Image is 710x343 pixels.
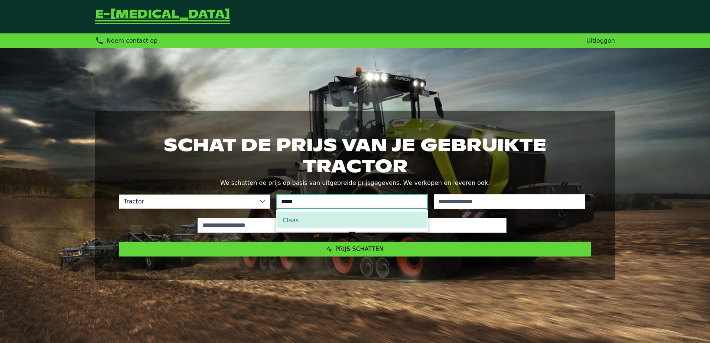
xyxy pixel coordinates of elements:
div: Neem contact op [95,36,157,45]
a: Terug naar de startpagina [95,9,230,24]
ul: Option List [277,209,427,231]
a: Uitloggen [586,37,615,44]
span: Tractor [119,195,255,209]
p: We schatten de prijs op basis van uitgebreide prijsgegevens. We verkopen en leveren ook. [119,178,591,188]
button: Prijs schatten [119,242,591,257]
span: Prijs schatten [335,245,384,252]
h1: Schat de prijs van je gebruikte tractor [119,134,591,176]
li: Claas [277,212,427,228]
span: Neem contact op [107,37,157,44]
